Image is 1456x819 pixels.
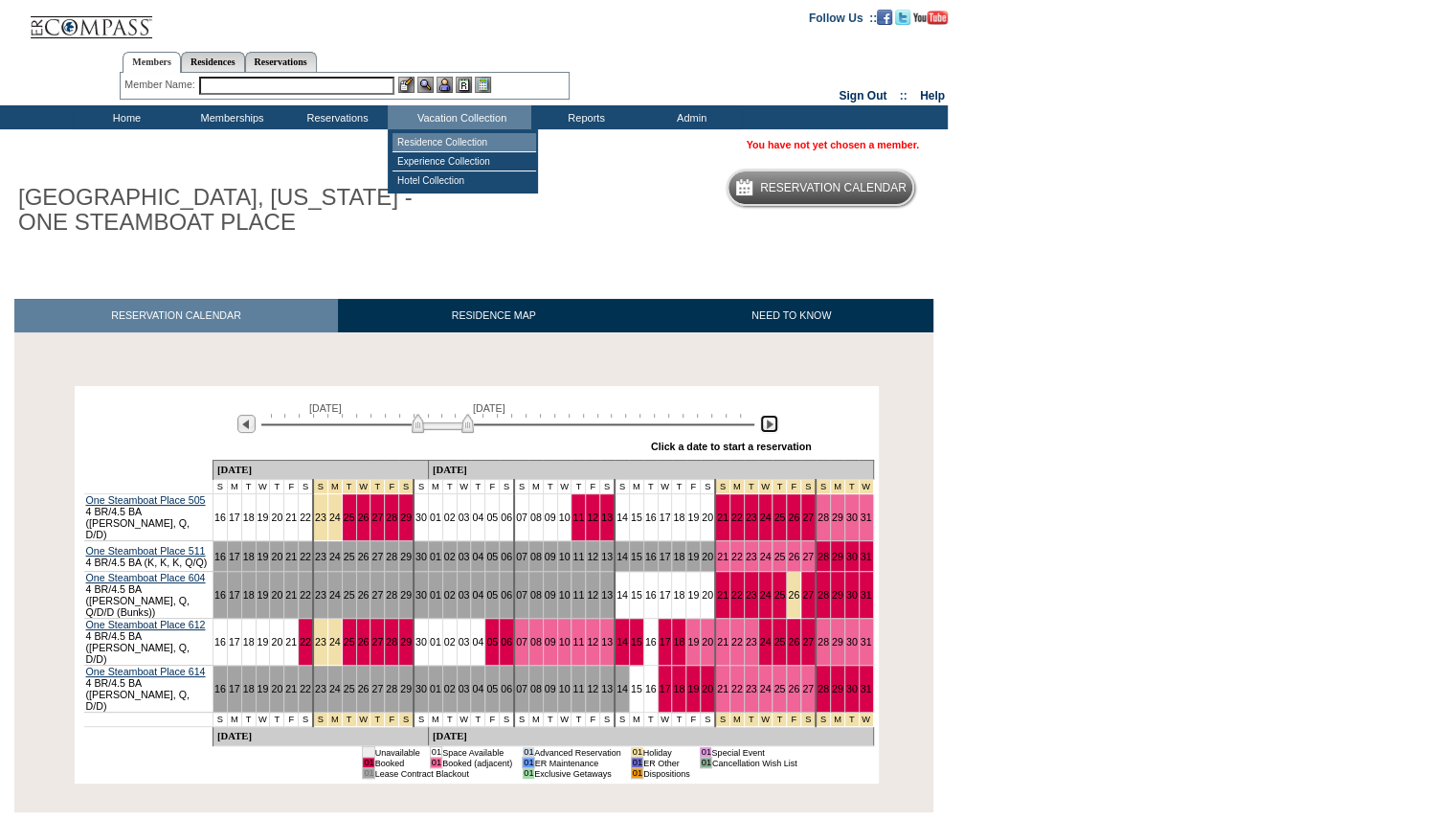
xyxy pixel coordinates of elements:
[486,512,498,523] a: 05
[386,636,397,648] a: 28
[673,589,684,601] a: 18
[832,636,843,648] a: 29
[14,181,443,239] h1: [GEOGRAPHIC_DATA], [US_STATE] - ONE STEAMBOAT PLACE
[415,683,427,694] a: 30
[315,636,326,648] a: 23
[124,77,198,93] div: Member Name:
[258,512,269,523] a: 19
[371,551,383,562] a: 27
[516,551,527,562] a: 07
[545,636,556,648] a: 09
[386,512,397,523] a: 28
[456,77,472,93] img: Reservations
[572,512,584,523] a: 11
[271,636,282,648] a: 20
[559,683,571,694] a: 10
[486,636,498,648] a: 05
[773,512,785,523] a: 25
[285,683,297,694] a: 21
[702,683,713,694] a: 20
[486,683,498,694] a: 05
[559,551,571,562] a: 10
[415,512,427,523] a: 30
[237,415,256,433] img: Previous
[371,636,383,648] a: 27
[631,636,642,648] a: 15
[587,589,598,601] a: 12
[241,480,256,494] td: T
[271,551,282,562] a: 20
[649,299,933,332] a: NEED TO KNOW
[746,636,757,648] a: 23
[731,683,743,694] a: 22
[299,480,313,494] td: S
[601,683,613,694] a: 13
[486,551,498,562] a: 05
[459,589,470,601] a: 03
[760,512,772,523] a: 24
[788,551,799,562] a: 26
[229,589,240,601] a: 17
[673,636,684,648] a: 18
[788,512,799,523] a: 26
[444,683,456,694] a: 02
[809,10,877,25] td: Follow Us ::
[415,551,427,562] a: 30
[895,10,910,25] img: Follow us on Twitter
[414,480,428,494] td: S
[587,636,598,648] a: 12
[760,683,772,694] a: 24
[258,589,269,601] a: 19
[14,299,338,332] a: RESERVATION CALENDAR
[702,512,713,523] a: 20
[717,512,728,523] a: 21
[344,683,355,694] a: 25
[442,480,457,494] td: T
[660,589,671,601] a: 17
[214,683,226,694] a: 16
[214,512,226,523] a: 16
[300,683,311,694] a: 22
[430,636,441,648] a: 01
[227,480,241,494] td: M
[229,512,240,523] a: 17
[731,512,743,523] a: 22
[637,105,742,129] td: Admin
[673,551,684,562] a: 18
[746,512,757,523] a: 23
[746,589,757,601] a: 23
[877,11,892,22] a: Become our fan on Facebook
[400,589,412,601] a: 29
[214,589,226,601] a: 16
[473,402,505,414] span: [DATE]
[86,619,206,630] a: One Steamboat Place 612
[459,683,470,694] a: 03
[444,589,456,601] a: 02
[645,512,657,523] a: 16
[417,77,434,93] img: View
[802,512,814,523] a: 27
[660,683,671,694] a: 17
[258,683,269,694] a: 19
[123,52,181,73] a: Members
[861,551,872,562] a: 31
[530,512,542,523] a: 08
[430,551,441,562] a: 01
[802,636,814,648] a: 27
[344,589,355,601] a: 25
[773,683,785,694] a: 25
[181,52,245,72] a: Residences
[501,512,512,523] a: 06
[385,480,399,494] td: Thanksgiving
[358,683,370,694] a: 26
[315,512,326,523] a: 23
[913,11,948,22] a: Subscribe to our YouTube Channel
[702,636,713,648] a: 20
[229,551,240,562] a: 17
[616,589,628,601] a: 14
[818,512,829,523] a: 28
[370,480,385,494] td: Thanksgiving
[243,512,255,523] a: 18
[702,589,713,601] a: 20
[475,77,491,93] img: b_calculator.gif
